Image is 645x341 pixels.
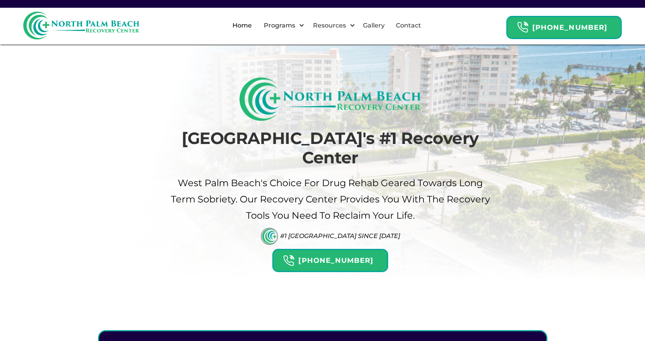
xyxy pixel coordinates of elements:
[532,23,607,32] strong: [PHONE_NUMBER]
[170,175,491,224] p: West palm beach's Choice For drug Rehab Geared Towards Long term sobriety. Our Recovery Center pr...
[298,256,373,265] strong: [PHONE_NUMBER]
[506,12,622,39] a: Header Calendar Icons[PHONE_NUMBER]
[283,255,294,267] img: Header Calendar Icons
[170,129,491,168] h1: [GEOGRAPHIC_DATA]'s #1 Recovery Center
[391,13,426,38] a: Contact
[517,21,528,33] img: Header Calendar Icons
[239,77,421,121] img: North Palm Beach Recovery Logo (Rectangle)
[358,13,389,38] a: Gallery
[311,21,348,30] div: Resources
[280,232,400,240] div: #1 [GEOGRAPHIC_DATA] Since [DATE]
[228,13,256,38] a: Home
[272,245,388,272] a: Header Calendar Icons[PHONE_NUMBER]
[306,13,357,38] div: Resources
[262,21,297,30] div: Programs
[257,13,306,38] div: Programs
